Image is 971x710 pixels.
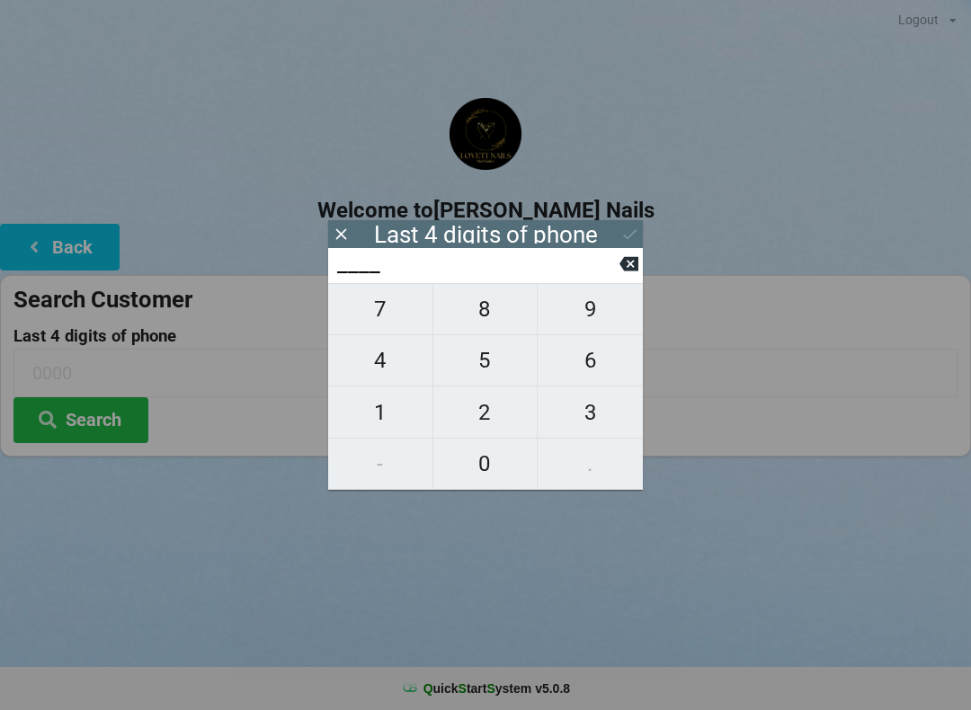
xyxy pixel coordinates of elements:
[538,283,643,335] button: 9
[538,290,643,328] span: 9
[538,386,643,438] button: 3
[433,283,539,335] button: 8
[328,386,433,438] button: 1
[328,342,432,379] span: 4
[538,342,643,379] span: 6
[433,342,538,379] span: 5
[433,386,539,438] button: 2
[433,335,539,386] button: 5
[433,445,538,483] span: 0
[433,290,538,328] span: 8
[433,394,538,431] span: 2
[538,394,643,431] span: 3
[538,335,643,386] button: 6
[328,335,433,386] button: 4
[328,283,433,335] button: 7
[374,226,598,244] div: Last 4 digits of phone
[433,439,539,490] button: 0
[328,394,432,431] span: 1
[328,290,432,328] span: 7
